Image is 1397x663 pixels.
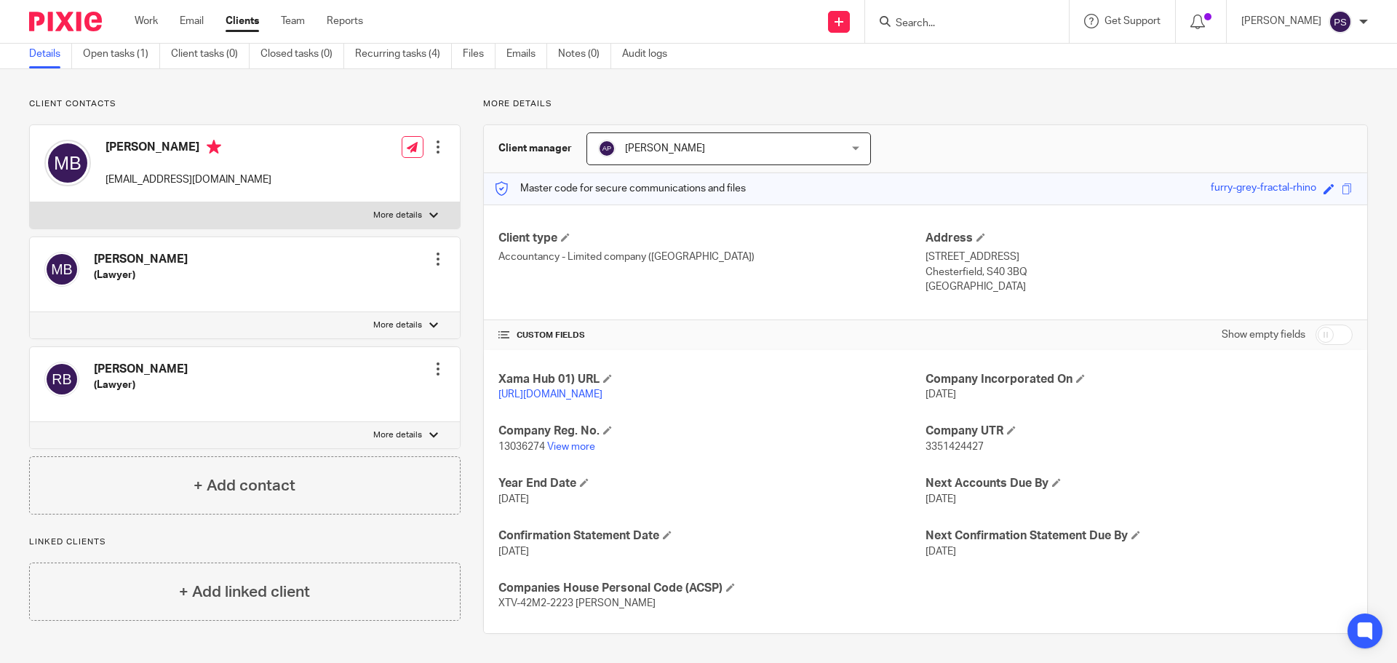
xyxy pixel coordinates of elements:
a: Recurring tasks (4) [355,40,452,68]
i: Primary [207,140,221,154]
p: More details [373,429,422,441]
a: Files [463,40,495,68]
a: Email [180,14,204,28]
h4: Next Confirmation Statement Due By [926,528,1353,544]
span: [DATE] [926,494,956,504]
h4: Address [926,231,1353,246]
img: Pixie [29,12,102,31]
a: Notes (0) [558,40,611,68]
a: View more [547,442,595,452]
p: Client contacts [29,98,461,110]
span: [DATE] [498,494,529,504]
img: svg%3E [598,140,616,157]
h4: + Add contact [194,475,295,497]
h4: Xama Hub 01) URL [498,372,926,387]
p: [STREET_ADDRESS] [926,250,1353,264]
h4: Companies House Personal Code (ACSP) [498,581,926,596]
a: Details [29,40,72,68]
img: svg%3E [44,252,79,287]
span: [DATE] [926,547,956,557]
a: Closed tasks (0) [260,40,344,68]
a: Work [135,14,158,28]
h4: [PERSON_NAME] [94,252,188,267]
a: Open tasks (1) [83,40,160,68]
p: Linked clients [29,536,461,548]
p: [EMAIL_ADDRESS][DOMAIN_NAME] [106,172,271,187]
p: Master code for secure communications and files [495,181,746,196]
p: Chesterfield, S40 3BQ [926,265,1353,279]
div: furry-grey-fractal-rhino [1211,180,1316,197]
h4: [PERSON_NAME] [94,362,188,377]
img: svg%3E [1329,10,1352,33]
h4: Company UTR [926,424,1353,439]
h4: Client type [498,231,926,246]
span: 3351424427 [926,442,984,452]
p: More details [483,98,1368,110]
h4: [PERSON_NAME] [106,140,271,158]
p: Accountancy - Limited company ([GEOGRAPHIC_DATA]) [498,250,926,264]
a: Client tasks (0) [171,40,250,68]
h4: Confirmation Statement Date [498,528,926,544]
a: Reports [327,14,363,28]
h4: Next Accounts Due By [926,476,1353,491]
p: More details [373,319,422,331]
img: svg%3E [44,140,91,186]
span: [DATE] [498,547,529,557]
img: svg%3E [44,362,79,397]
h4: Year End Date [498,476,926,491]
a: Audit logs [622,40,678,68]
h4: Company Reg. No. [498,424,926,439]
a: Clients [226,14,259,28]
h5: (Lawyer) [94,268,188,282]
span: XTV-42M2-2223 [PERSON_NAME] [498,598,656,608]
p: [PERSON_NAME] [1241,14,1321,28]
span: Get Support [1105,16,1161,26]
input: Search [894,17,1025,31]
a: Emails [506,40,547,68]
h4: + Add linked client [179,581,310,603]
p: More details [373,210,422,221]
a: Team [281,14,305,28]
span: [DATE] [926,389,956,400]
span: [PERSON_NAME] [625,143,705,154]
h4: Company Incorporated On [926,372,1353,387]
label: Show empty fields [1222,327,1305,342]
p: [GEOGRAPHIC_DATA] [926,279,1353,294]
h4: CUSTOM FIELDS [498,330,926,341]
a: [URL][DOMAIN_NAME] [498,389,602,400]
span: 13036274 [498,442,545,452]
h3: Client manager [498,141,572,156]
h5: (Lawyer) [94,378,188,392]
